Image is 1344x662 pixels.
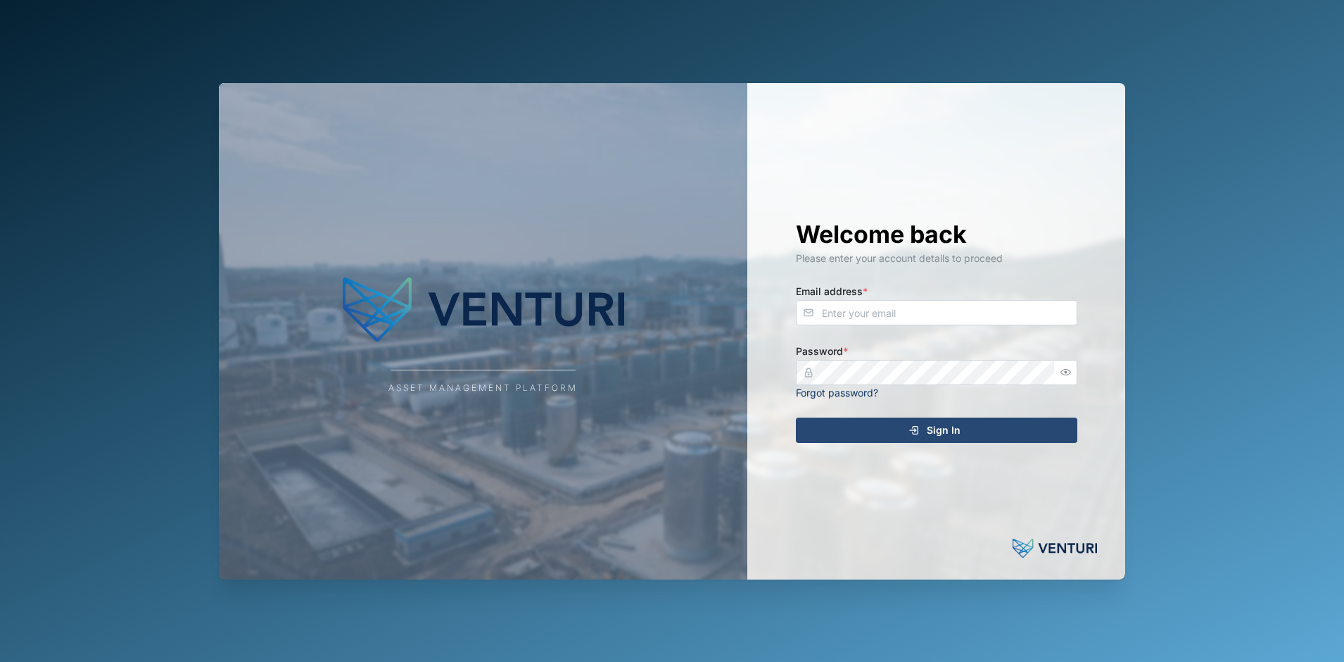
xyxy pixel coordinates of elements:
[796,251,1077,266] div: Please enter your account details to proceed
[796,219,1077,250] h1: Welcome back
[796,387,878,399] a: Forgot password?
[796,300,1077,325] input: Enter your email
[796,418,1077,443] button: Sign In
[388,382,578,395] div: Asset Management Platform
[796,344,848,359] label: Password
[927,418,961,442] span: Sign In
[1013,535,1097,563] img: Powered by: Venturi
[796,284,868,299] label: Email address
[343,267,624,351] img: Company Logo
